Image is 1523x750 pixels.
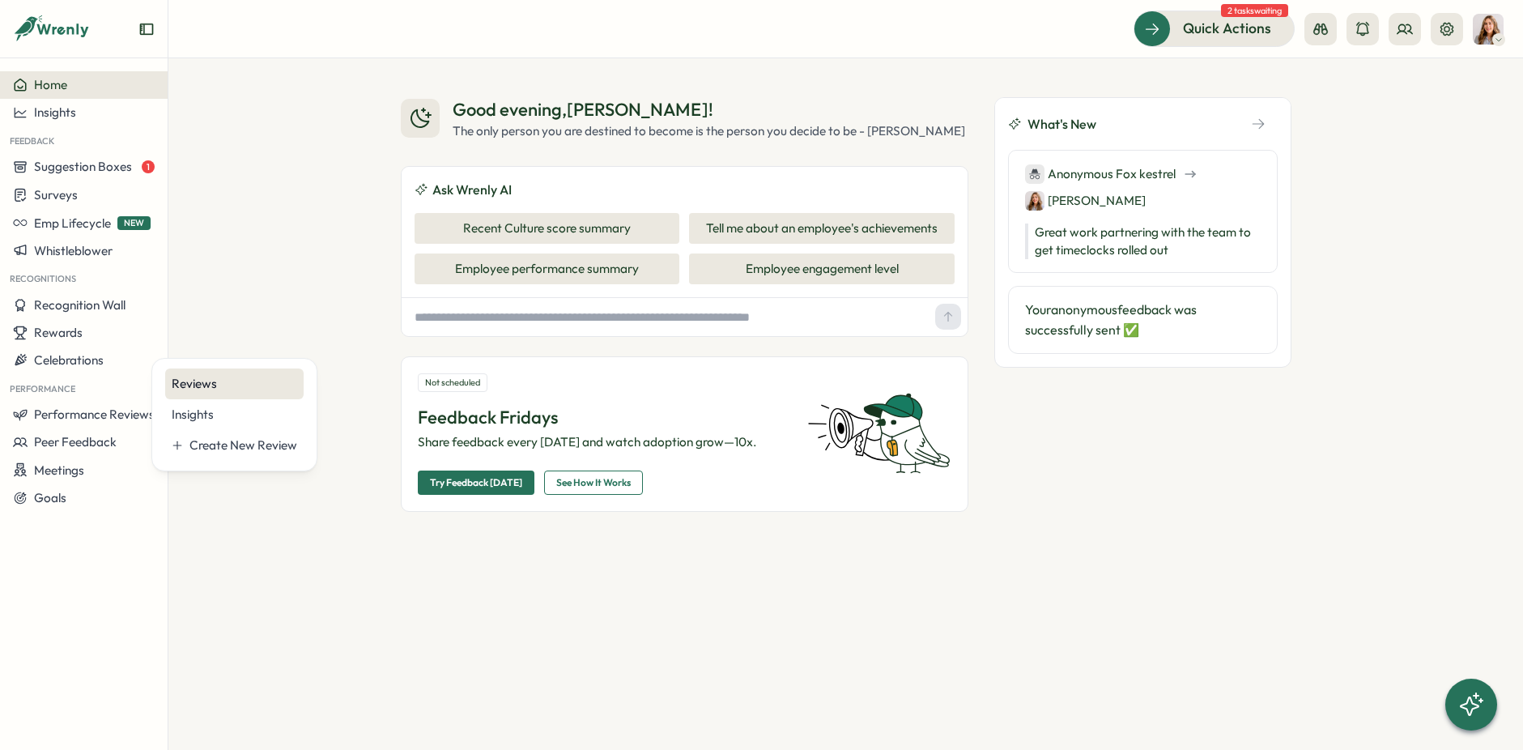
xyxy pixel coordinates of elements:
[453,122,965,140] div: The only person you are destined to become is the person you decide to be - [PERSON_NAME]
[142,160,155,173] span: 1
[138,21,155,37] button: Expand sidebar
[34,352,104,368] span: Celebrations
[418,405,789,430] p: Feedback Fridays
[172,406,297,424] div: Insights
[165,399,304,430] a: Insights
[189,437,297,454] div: Create New Review
[1473,14,1504,45] img: Becky Romero
[172,375,297,393] div: Reviews
[34,187,78,202] span: Surveys
[1025,300,1261,340] p: Your anonymous feedback was successfully sent ✅
[165,369,304,399] a: Reviews
[34,490,66,505] span: Goals
[556,471,631,494] span: See How It Works
[1025,224,1261,259] p: Great work partnering with the team to get timeclocks rolled out
[1134,11,1295,46] button: Quick Actions
[34,297,125,313] span: Recognition Wall
[432,180,512,200] span: Ask Wrenly AI
[34,407,155,422] span: Performance Reviews
[34,215,111,231] span: Emp Lifecycle
[165,430,304,461] button: Create New Review
[1025,164,1176,184] div: Anonymous Fox kestrel
[418,373,487,392] div: Not scheduled
[117,216,151,230] span: NEW
[1221,4,1288,17] span: 2 tasks waiting
[1025,190,1146,211] div: [PERSON_NAME]
[1025,191,1044,211] img: Becky Romero
[430,471,522,494] span: Try Feedback [DATE]
[34,243,113,258] span: Whistleblower
[34,434,117,450] span: Peer Feedback
[453,97,965,122] div: Good evening , [PERSON_NAME] !
[34,325,83,340] span: Rewards
[544,471,643,495] button: See How It Works
[34,77,67,92] span: Home
[1027,114,1096,134] span: What's New
[418,433,789,451] p: Share feedback every [DATE] and watch adoption grow—10x.
[415,213,680,244] button: Recent Culture score summary
[689,213,955,244] button: Tell me about an employee's achievements
[415,254,680,284] button: Employee performance summary
[34,159,132,174] span: Suggestion Boxes
[1183,18,1271,39] span: Quick Actions
[418,471,534,495] button: Try Feedback [DATE]
[689,254,955,284] button: Employee engagement level
[34,104,76,120] span: Insights
[34,462,84,478] span: Meetings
